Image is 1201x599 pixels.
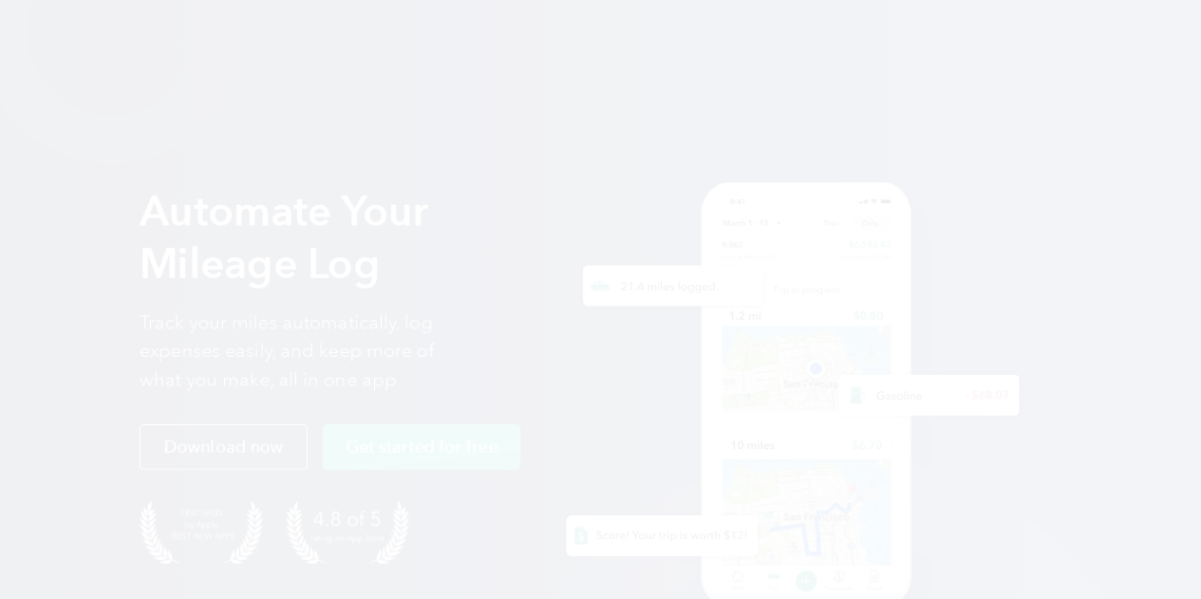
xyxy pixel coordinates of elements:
a: Get started for free [323,424,520,470]
p: Track your miles automatically, log expenses easily, and keep more of what you make, all in one app [140,309,479,394]
a: Download now [140,424,308,470]
strong: Automate Your Mileage Log [140,185,428,289]
img: Badge for Featured by Apple Best New Apps [140,500,263,564]
img: 4.9 out of 5 stars on the app store [286,500,409,564]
